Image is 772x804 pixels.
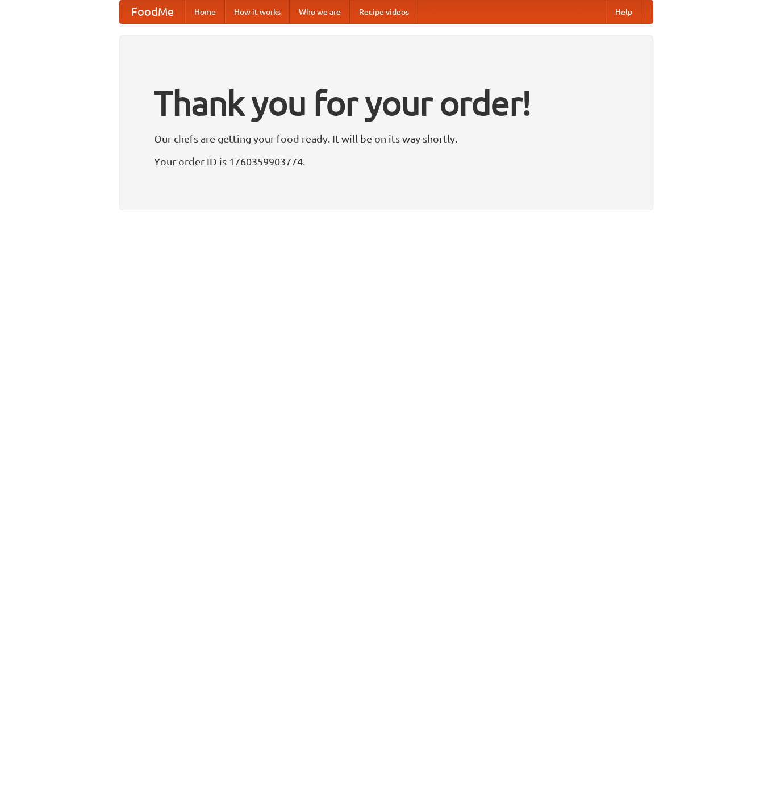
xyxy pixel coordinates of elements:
a: Help [606,1,641,23]
a: How it works [225,1,290,23]
h1: Thank you for your order! [154,76,619,130]
a: Home [185,1,225,23]
a: FoodMe [120,1,185,23]
p: Your order ID is 1760359903774. [154,153,619,170]
p: Our chefs are getting your food ready. It will be on its way shortly. [154,130,619,147]
a: Who we are [290,1,350,23]
a: Recipe videos [350,1,418,23]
